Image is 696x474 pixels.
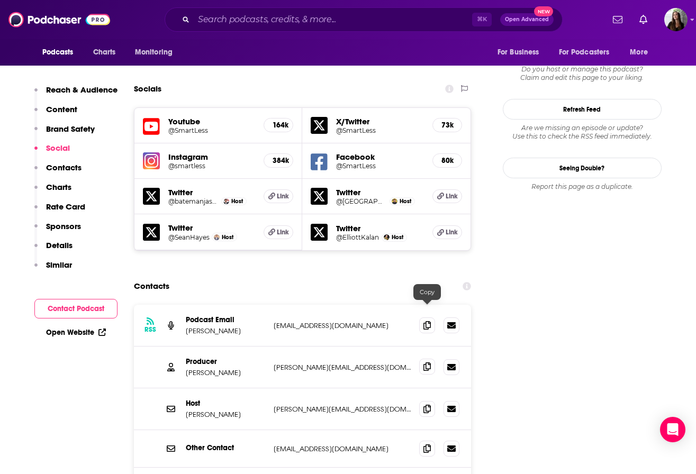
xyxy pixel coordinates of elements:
[622,42,661,62] button: open menu
[165,7,563,32] div: Search podcasts, credits, & more...
[46,104,77,114] p: Content
[392,234,403,241] span: Host
[168,152,256,162] h5: Instagram
[186,443,265,452] p: Other Contact
[441,156,453,165] h5: 80k
[490,42,553,62] button: open menu
[46,240,73,250] p: Details
[273,121,284,130] h5: 164k
[35,42,87,62] button: open menu
[186,357,265,366] p: Producer
[609,11,627,29] a: Show notifications dropdown
[168,197,219,205] a: @batemanjason
[274,444,411,453] p: [EMAIL_ADDRESS][DOMAIN_NAME]
[660,417,685,442] div: Open Intercom Messenger
[446,192,458,200] span: Link
[336,223,424,233] h5: Twitter
[186,368,265,377] p: [PERSON_NAME]
[46,202,85,212] p: Rate Card
[336,233,379,241] a: @ElliottKalan
[559,45,610,60] span: For Podcasters
[186,315,265,324] p: Podcast Email
[336,187,424,197] h5: Twitter
[186,410,265,419] p: [PERSON_NAME]
[635,11,652,29] a: Show notifications dropdown
[277,192,289,200] span: Link
[34,85,117,104] button: Reach & Audience
[441,121,453,130] h5: 73k
[264,225,293,239] a: Link
[664,8,688,31] span: Logged in as bnmartinn
[503,124,662,141] div: Are we missing an episode or update? Use this to check the RSS feed immediately.
[552,42,625,62] button: open menu
[46,260,72,270] p: Similar
[336,116,424,126] h5: X/Twitter
[534,6,553,16] span: New
[194,11,472,28] input: Search podcasts, credits, & more...
[231,198,243,205] span: Host
[505,17,549,22] span: Open Advanced
[503,99,662,120] button: Refresh Feed
[168,233,210,241] h5: @SeanHayes
[34,143,70,162] button: Social
[134,276,169,296] h2: Contacts
[46,221,81,231] p: Sponsors
[503,158,662,178] a: Seeing Double?
[503,65,662,74] span: Do you host or manage this podcast?
[34,240,73,260] button: Details
[273,156,284,165] h5: 384k
[214,234,220,240] img: Sean Hayes
[168,126,256,134] a: @SmartLess
[93,45,116,60] span: Charts
[432,225,462,239] a: Link
[8,10,110,30] img: Podchaser - Follow, Share and Rate Podcasts
[134,79,161,99] h2: Socials
[186,326,265,335] p: [PERSON_NAME]
[186,399,265,408] p: Host
[503,65,662,82] div: Claim and edit this page to your liking.
[274,363,411,372] p: [PERSON_NAME][EMAIL_ADDRESS][DOMAIN_NAME]
[143,152,160,169] img: iconImage
[46,85,117,95] p: Reach & Audience
[42,45,74,60] span: Podcasts
[664,8,688,31] img: User Profile
[222,234,233,241] span: Host
[34,182,71,202] button: Charts
[168,116,256,126] h5: Youtube
[46,162,82,172] p: Contacts
[168,223,256,233] h5: Twitter
[34,104,77,124] button: Content
[277,228,289,236] span: Link
[46,143,70,153] p: Social
[384,234,390,240] img: Elliott Kalan
[400,198,411,205] span: Host
[34,162,82,182] button: Contacts
[223,198,229,204] img: Jason Bateman
[336,162,424,170] a: @SmartLess
[46,328,106,337] a: Open Website
[446,228,458,236] span: Link
[128,42,186,62] button: open menu
[503,183,662,191] div: Report this page as a duplicate.
[336,197,387,205] a: @[GEOGRAPHIC_DATA]
[336,126,424,134] a: @SmartLess
[168,162,256,170] a: @smartless
[392,198,397,204] img: Will Arnett
[472,13,492,26] span: ⌘ K
[34,124,95,143] button: Brand Safety
[264,189,293,203] a: Link
[34,299,117,318] button: Contact Podcast
[34,260,72,279] button: Similar
[630,45,648,60] span: More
